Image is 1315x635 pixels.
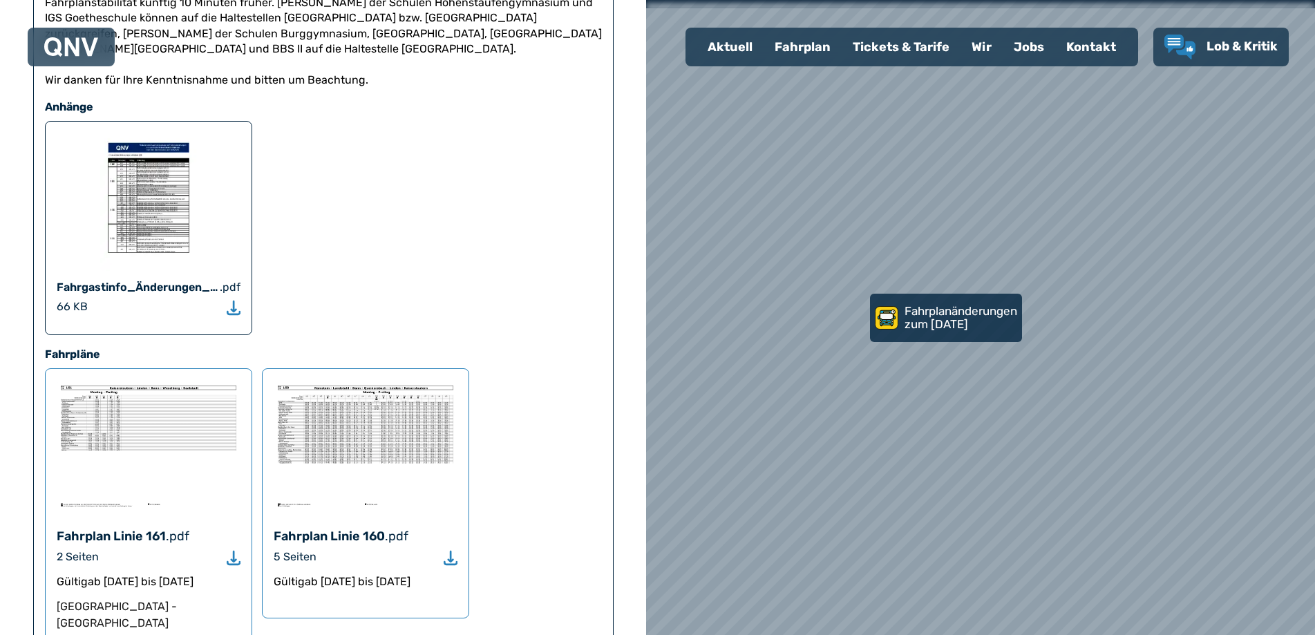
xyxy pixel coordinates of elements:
[385,527,408,546] div: .pdf
[57,279,220,296] div: Fahrgastinfo_Änderungen_LB55_18.08.25
[45,57,602,88] p: Wir danken für Ihre Kenntnisnahme und bitten um Beachtung.
[166,527,189,546] div: .pdf
[57,574,240,590] div: Gültig ab [DATE] bis [DATE]
[1055,29,1127,65] a: Kontakt
[697,29,764,65] a: Aktuell
[227,300,240,313] a: Download
[961,29,1003,65] a: Wir
[905,305,1019,330] p: Fahrplanänderungen zum [DATE]
[100,133,197,271] img: PDF-Datei
[220,279,240,296] div: .pdf
[57,527,166,546] div: Fahrplan Linie 161
[57,549,99,565] div: 2 Seiten
[227,550,240,563] a: Download
[1003,29,1055,65] a: Jobs
[44,33,98,61] a: QNV Logo
[57,598,240,632] div: [GEOGRAPHIC_DATA] - [GEOGRAPHIC_DATA]
[44,37,98,57] img: QNV Logo
[57,380,240,511] img: PDF-Datei
[764,29,842,65] a: Fahrplan
[870,294,1022,342] a: Fahrplanänderungen zum [DATE]
[1164,35,1278,59] a: Lob & Kritik
[274,527,385,546] div: Fahrplan Linie 160
[274,549,316,565] div: 5 Seiten
[274,574,457,590] div: Gültig ab [DATE] bis [DATE]
[274,380,457,511] img: PDF-Datei
[444,550,457,563] a: Download
[842,29,961,65] a: Tickets & Tarife
[45,346,602,363] h4: Fahrpläne
[57,298,88,315] div: 66 KB
[45,99,602,115] h4: Anhänge
[1207,39,1278,54] span: Lob & Kritik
